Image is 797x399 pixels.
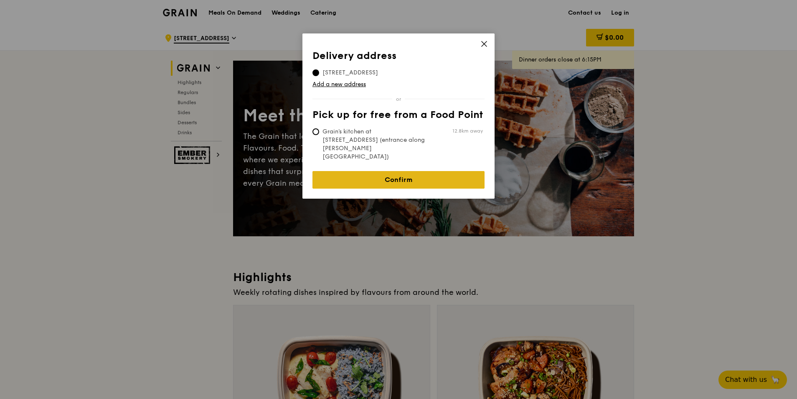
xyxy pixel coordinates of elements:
[312,50,485,65] th: Delivery address
[312,69,388,77] span: [STREET_ADDRESS]
[312,109,485,124] th: Pick up for free from a Food Point
[452,128,483,134] span: 12.8km away
[312,80,485,89] a: Add a new address
[312,128,437,161] span: Grain's kitchen at [STREET_ADDRESS] (entrance along [PERSON_NAME][GEOGRAPHIC_DATA])
[312,171,485,189] a: Confirm
[312,69,319,76] input: [STREET_ADDRESS]
[312,128,319,135] input: Grain's kitchen at [STREET_ADDRESS] (entrance along [PERSON_NAME][GEOGRAPHIC_DATA])12.8km away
